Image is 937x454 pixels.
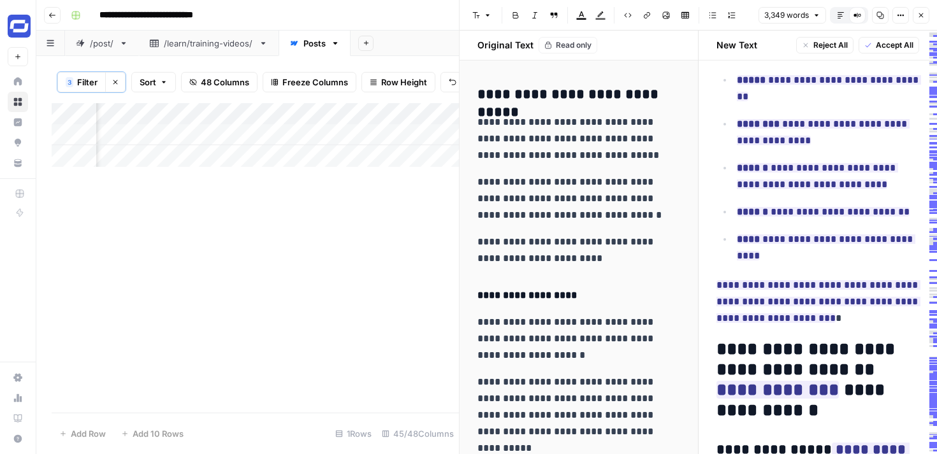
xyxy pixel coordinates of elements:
div: /post/ [90,37,114,50]
span: Add Row [71,427,106,440]
a: /learn/training-videos/ [139,31,279,56]
button: Help + Support [8,429,28,449]
span: Read only [556,39,592,51]
h2: Original Text [470,39,534,52]
a: Posts [279,31,351,56]
div: Posts [303,37,326,50]
a: Insights [8,112,28,132]
button: Add Row [52,423,113,444]
button: Reject All [796,37,853,53]
a: Your Data [8,153,28,173]
div: 3 [66,77,73,87]
span: Freeze Columns [282,76,348,89]
a: Home [8,71,28,92]
span: Accept All [876,39,913,51]
button: 48 Columns [181,72,258,92]
div: 1 Rows [330,423,377,444]
span: Filter [77,76,98,89]
span: 3 [68,77,71,87]
span: Reject All [813,39,848,51]
h2: New Text [716,39,757,52]
button: 3,349 words [759,7,826,24]
a: Usage [8,388,28,408]
button: Row Height [361,72,435,92]
a: Learning Hub [8,408,28,429]
a: /post/ [65,31,139,56]
a: Opportunities [8,132,28,153]
span: Add 10 Rows [133,427,184,440]
button: Workspace: Synthesia [8,10,28,42]
span: Row Height [381,76,427,89]
span: 48 Columns [201,76,249,89]
span: 3,349 words [764,10,809,21]
div: 45/48 Columns [377,423,459,444]
a: Browse [8,92,28,112]
button: Accept All [859,37,919,53]
div: /learn/training-videos/ [164,37,254,50]
button: Sort [131,72,176,92]
img: Synthesia Logo [8,15,31,38]
span: Sort [140,76,156,89]
button: 3Filter [57,72,105,92]
a: Settings [8,367,28,388]
button: Add 10 Rows [113,423,191,444]
button: Freeze Columns [263,72,356,92]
